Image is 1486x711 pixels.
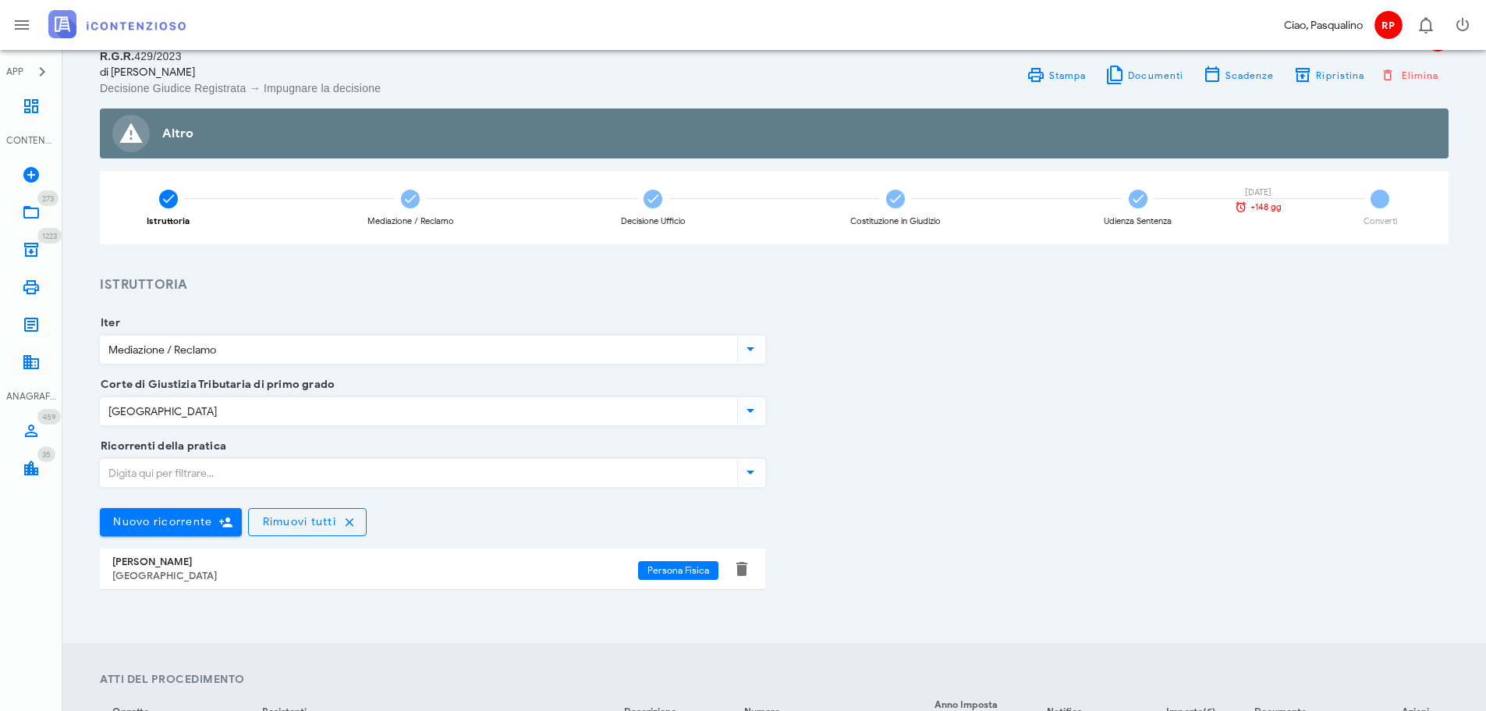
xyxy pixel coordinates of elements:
[147,217,190,226] div: Istruttoria
[162,126,193,141] strong: Altro
[1284,64,1374,86] button: Ripristina
[1127,69,1183,81] span: Documenti
[48,10,186,38] img: logo-text-2x.png
[1384,68,1439,82] span: Elimina
[112,570,638,582] div: [GEOGRAPHIC_DATA]
[100,508,242,536] button: Nuovo ricorrente
[1284,17,1363,34] div: Ciao, Pasqualino
[1096,64,1193,86] button: Documenti
[101,460,734,486] input: Digita qui per filtrare...
[101,398,734,425] input: Corte di Giustizia Tributaria di primo grado
[1048,69,1087,81] span: Stampa
[1225,69,1275,81] span: Scadenze
[100,48,765,64] div: 429/2023
[1374,11,1403,39] span: RP
[647,561,709,580] span: Persona Fisica
[621,217,686,226] div: Decisione Ufficio
[100,671,1449,688] h4: Atti del Procedimento
[1193,64,1284,86] button: Scadenze
[367,217,454,226] div: Mediazione / Reclamo
[37,446,55,462] span: Distintivo
[1231,188,1286,197] div: [DATE]
[1250,203,1282,212] span: +148 gg
[96,377,335,393] label: Corte di Giustizia Tributaria di primo grado
[1406,6,1444,44] button: Distintivo
[100,50,134,62] span: R.G.R.
[1369,6,1406,44] button: RP
[37,228,62,244] span: Distintivo
[6,389,56,403] div: ANAGRAFICA
[42,450,51,460] span: 35
[100,276,1449,295] h3: Istruttoria
[100,80,765,96] div: Decisione Giudice Registrata → Impugnare la decisione
[112,556,638,568] div: [PERSON_NAME]
[850,217,941,226] div: Costituzione in Giudizio
[261,515,336,528] span: Rimuovi tutti
[42,231,57,241] span: 1223
[96,439,226,454] label: Ricorrenti della pratica
[42,412,56,422] span: 459
[37,190,59,206] span: Distintivo
[1364,217,1397,226] div: Converti
[248,508,367,536] button: Rimuovi tutti
[42,194,54,204] span: 273
[101,336,734,363] input: Iter
[6,133,56,148] div: CONTENZIOSO
[935,699,998,710] span: Anno Imposta
[1104,217,1172,226] div: Udienza Sentenza
[112,515,212,528] span: Nuovo ricorrente
[96,315,120,331] label: Iter
[100,64,765,80] div: di [PERSON_NAME]
[1315,69,1364,81] span: Ripristina
[732,560,751,578] button: Elimina
[37,409,61,425] span: Distintivo
[1371,190,1389,208] span: 6
[1374,64,1449,86] button: Elimina
[1016,64,1095,86] a: Stampa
